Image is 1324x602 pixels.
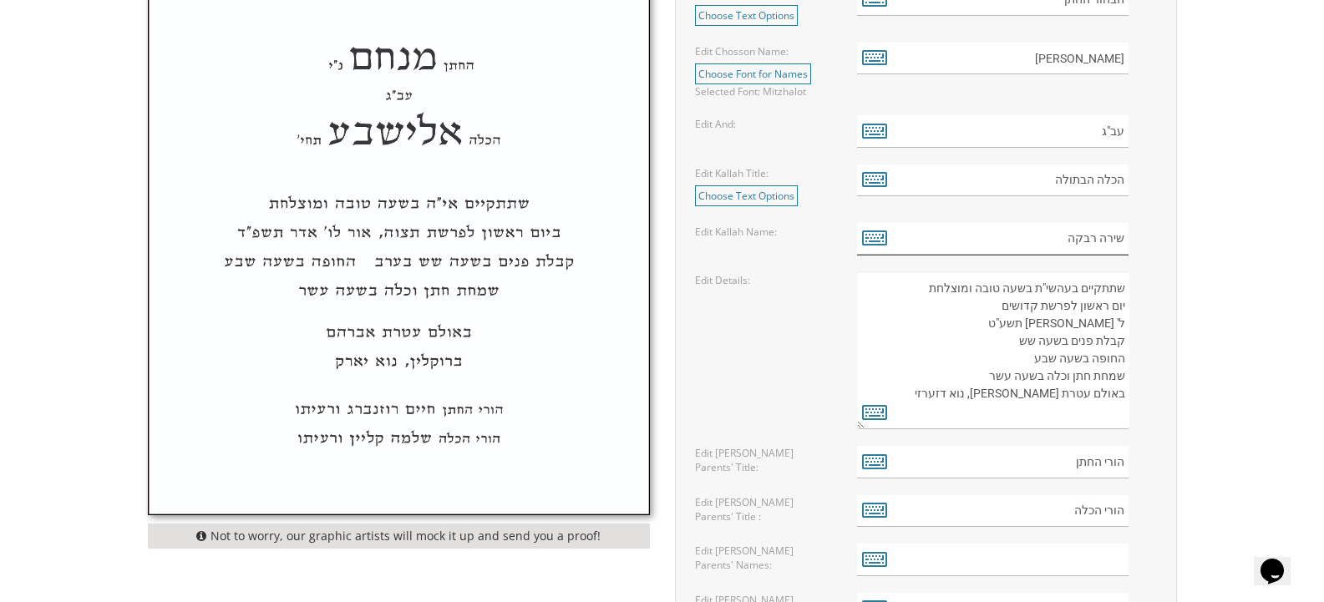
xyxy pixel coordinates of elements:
label: Edit Kallah Name: [695,225,777,239]
div: Not to worry, our graphic artists will mock it up and send you a proof! [148,524,650,549]
a: Choose Font for Names [695,63,811,84]
a: Choose Text Options [695,5,798,26]
label: Edit And: [695,117,736,131]
label: Edit [PERSON_NAME] Parents' Title: [695,446,832,474]
label: Edit [PERSON_NAME] Parents' Names: [695,544,832,572]
iframe: chat widget [1254,535,1307,585]
label: Edit Chosson Name: [695,44,789,58]
div: Selected Font: Mitzhalot [695,84,832,99]
a: Choose Text Options [695,185,798,206]
textarea: שתתקיים בעהשי"ת בשעה טובה ומוצלחת יום ראשון לפרשת קדושים ל' [PERSON_NAME] תשע"ט קבלת פנים בשעה שש... [857,271,1129,429]
label: Edit Kallah Title: [695,166,769,180]
label: Edit [PERSON_NAME] Parents' Title : [695,495,832,524]
label: Edit Details: [695,273,750,287]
